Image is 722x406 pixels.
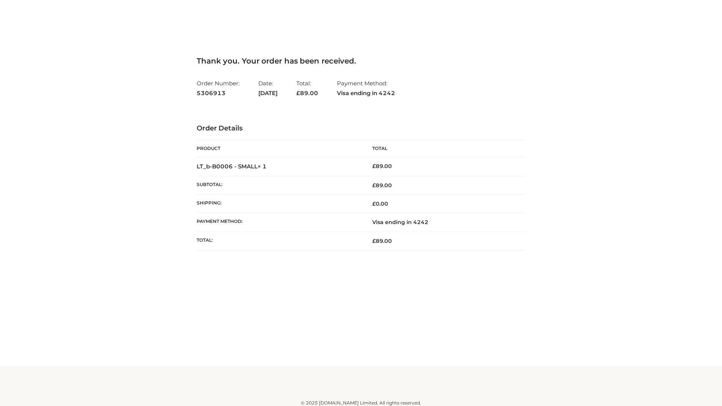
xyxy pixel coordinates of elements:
bdi: 89.00 [372,163,392,170]
th: Total [361,140,525,157]
strong: LT_b-B0006 - SMALL [197,163,267,170]
span: 89.00 [372,238,392,244]
strong: Visa ending in 4242 [337,88,395,98]
h3: Order Details [197,124,525,133]
th: Total: [197,232,361,250]
strong: [DATE] [258,88,278,98]
li: Order Number: [197,77,240,100]
th: Shipping: [197,195,361,213]
th: Payment method: [197,213,361,232]
span: £ [372,182,376,189]
th: Product [197,140,361,157]
span: 89.00 [372,182,392,189]
span: £ [372,163,376,170]
li: Total: [296,77,318,100]
span: 89.00 [296,89,318,97]
li: Payment Method: [337,77,395,100]
li: Date: [258,77,278,100]
td: Visa ending in 4242 [361,213,525,232]
strong: × 1 [258,163,267,170]
strong: 5306913 [197,88,240,98]
h3: Thank you. Your order has been received. [197,56,525,65]
span: £ [372,200,376,207]
span: £ [296,89,300,97]
span: £ [372,238,376,244]
th: Subtotal: [197,176,361,194]
bdi: 0.00 [372,200,388,207]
